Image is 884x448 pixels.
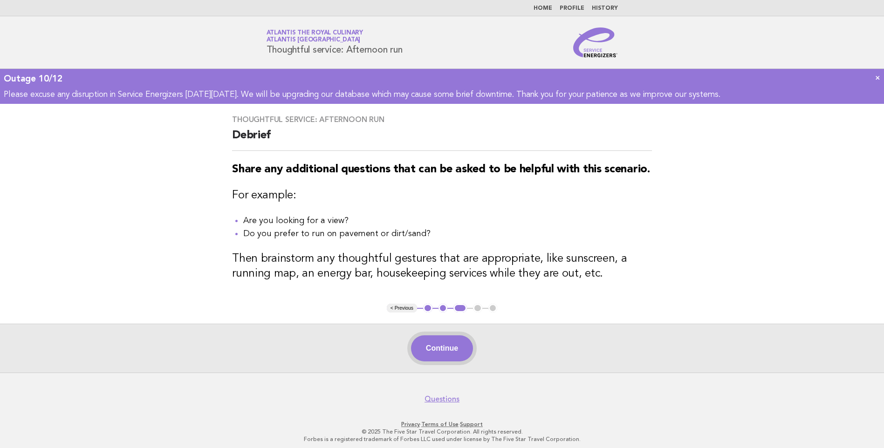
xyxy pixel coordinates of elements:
[4,89,880,100] p: Please excuse any disruption in Service Energizers [DATE][DATE]. We will be upgrading our databas...
[267,30,403,54] h1: Thoughtful service: Afternoon run
[232,128,652,151] h2: Debrief
[387,304,417,313] button: < Previous
[157,421,727,428] p: · ·
[267,30,363,43] a: Atlantis the Royal CulinaryAtlantis [GEOGRAPHIC_DATA]
[232,251,652,281] h3: Then brainstorm any thoughtful gestures that are appropriate, like sunscreen, a running map, an e...
[157,435,727,443] p: Forbes is a registered trademark of Forbes LLC used under license by The Five Star Travel Corpora...
[401,421,420,428] a: Privacy
[534,6,552,11] a: Home
[573,27,618,57] img: Service Energizers
[439,304,448,313] button: 2
[560,6,584,11] a: Profile
[423,304,432,313] button: 1
[875,73,880,82] a: ×
[592,6,618,11] a: History
[232,115,652,124] h3: Thoughtful service: Afternoon run
[157,428,727,435] p: © 2025 The Five Star Travel Corporation. All rights reserved.
[232,188,652,203] h3: For example:
[243,214,652,227] li: Are you looking for a view?
[411,335,473,361] button: Continue
[232,164,650,175] strong: Share any additional questions that can be asked to be helpful with this scenario.
[267,37,361,43] span: Atlantis [GEOGRAPHIC_DATA]
[243,227,652,240] li: Do you prefer to run on pavement or dirt/sand?
[4,73,880,85] div: Outage 10/12
[425,394,459,404] a: Questions
[421,421,459,428] a: Terms of Use
[453,304,467,313] button: 3
[460,421,483,428] a: Support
